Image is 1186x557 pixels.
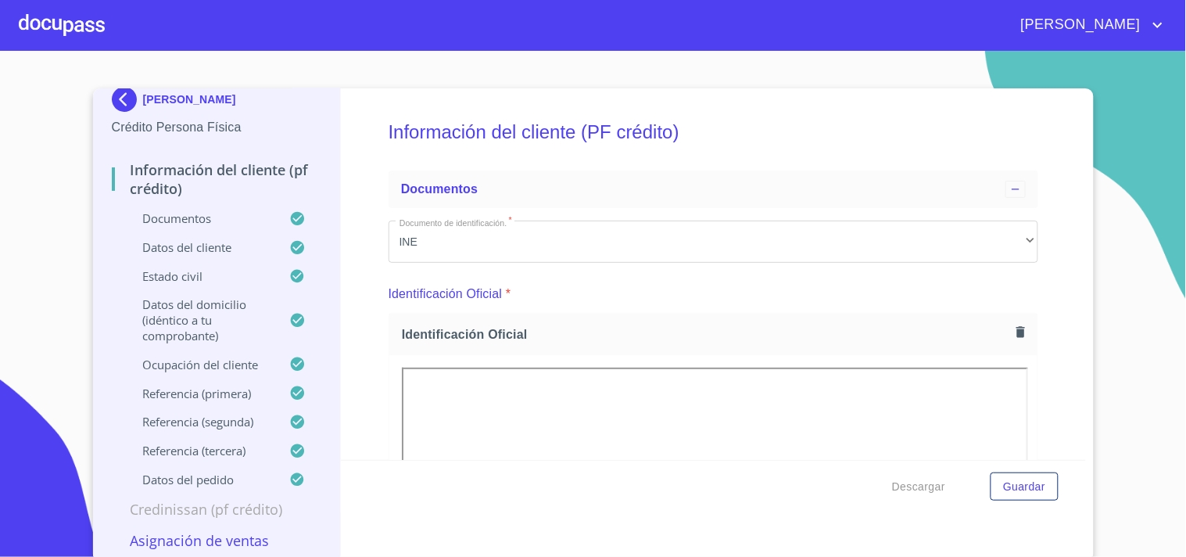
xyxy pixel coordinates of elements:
[892,477,945,497] span: Descargar
[389,285,503,304] p: Identificación Oficial
[112,443,290,458] p: Referencia (tercera)
[401,182,478,196] span: Documentos
[112,414,290,429] p: Referencia (segunda)
[112,296,290,343] p: Datos del domicilio (idéntico a tu comprobante)
[389,171,1038,208] div: Documentos
[1009,13,1167,38] button: account of current user
[112,357,290,372] p: Ocupación del Cliente
[112,210,290,226] p: Documentos
[112,160,322,198] p: Información del cliente (PF crédito)
[112,118,322,137] p: Crédito Persona Física
[112,531,322,550] p: Asignación de Ventas
[389,100,1038,164] h5: Información del cliente (PF crédito)
[112,386,290,401] p: Referencia (primera)
[991,473,1058,501] button: Guardar
[1009,13,1148,38] span: [PERSON_NAME]
[143,93,236,106] p: [PERSON_NAME]
[402,326,1010,343] span: Identificación Oficial
[112,239,290,255] p: Datos del cliente
[112,268,290,284] p: Estado Civil
[1003,477,1045,497] span: Guardar
[112,87,143,112] img: Docupass spot blue
[886,473,951,501] button: Descargar
[112,87,322,118] div: [PERSON_NAME]
[389,221,1038,263] div: INE
[112,472,290,487] p: Datos del pedido
[112,500,322,519] p: Credinissan (PF crédito)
